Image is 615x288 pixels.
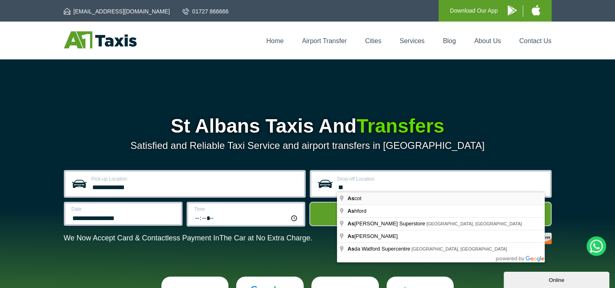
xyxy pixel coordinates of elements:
span: [PERSON_NAME] Superstore [348,220,426,227]
a: Cities [365,37,381,44]
label: Drop-off Location [337,177,545,181]
a: Services [400,37,424,44]
img: A1 Taxis iPhone App [532,5,540,15]
span: As [348,233,354,239]
span: As [348,195,354,201]
p: Satisfied and Reliable Taxi Service and airport transfers in [GEOGRAPHIC_DATA] [64,140,552,151]
a: [EMAIL_ADDRESS][DOMAIN_NAME] [64,7,170,15]
span: [GEOGRAPHIC_DATA], [GEOGRAPHIC_DATA] [426,221,522,226]
iframe: chat widget [504,270,611,288]
span: [GEOGRAPHIC_DATA], [GEOGRAPHIC_DATA] [411,247,507,251]
a: About Us [474,37,501,44]
label: Date [72,207,176,212]
span: As [348,220,354,227]
p: We Now Accept Card & Contactless Payment In [64,234,313,242]
h1: St Albans Taxis And [64,116,552,136]
a: Airport Transfer [302,37,347,44]
span: The Car at No Extra Charge. [219,234,312,242]
img: A1 Taxis Android App [508,5,517,15]
img: A1 Taxis St Albans LTD [64,31,137,48]
a: Contact Us [519,37,551,44]
span: As [348,246,354,252]
p: Download Our App [450,6,498,16]
a: 01727 866666 [183,7,229,15]
span: [PERSON_NAME] [348,233,399,239]
a: Blog [443,37,456,44]
span: hford [348,208,367,214]
button: Get Quote [309,202,552,226]
span: da Watford Supercentre [348,246,411,252]
label: Time [194,207,299,212]
span: Transfers [356,115,444,137]
span: As [348,208,354,214]
label: Pick-up Location [91,177,299,181]
a: Home [266,37,284,44]
span: cot [348,195,363,201]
